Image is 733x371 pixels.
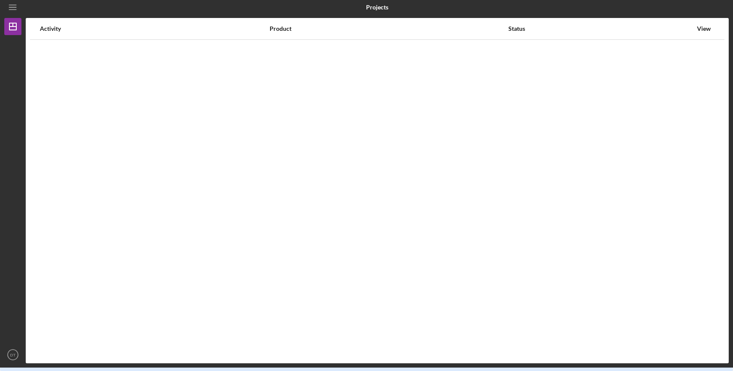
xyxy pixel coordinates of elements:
[508,25,692,32] div: Status
[366,4,388,11] b: Projects
[40,25,269,32] div: Activity
[693,25,715,32] div: View
[4,346,21,363] button: DT
[270,25,508,32] div: Product
[10,353,16,357] text: DT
